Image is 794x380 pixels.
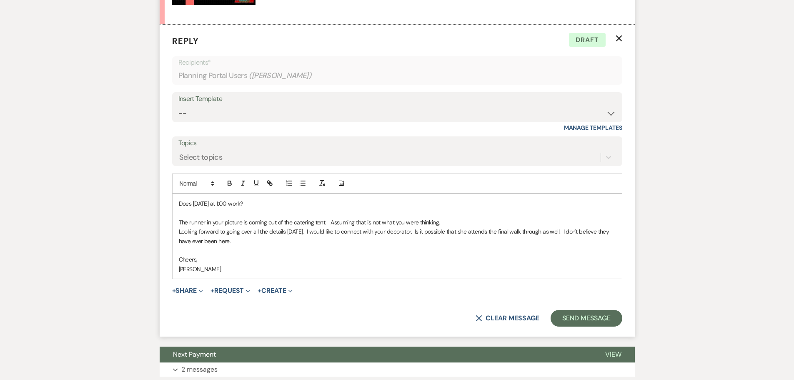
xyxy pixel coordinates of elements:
[179,255,616,264] p: Cheers,
[179,151,223,163] div: Select topics
[258,287,292,294] button: Create
[172,35,199,46] span: Reply
[210,287,250,294] button: Request
[179,199,616,208] p: Does [DATE] at 1:00 work?
[249,70,311,81] span: ( [PERSON_NAME] )
[605,350,621,359] span: View
[178,68,616,84] div: Planning Portal Users
[160,347,592,362] button: Next Payment
[172,287,203,294] button: Share
[564,124,622,131] a: Manage Templates
[178,93,616,105] div: Insert Template
[179,218,616,227] p: The runner in your picture is coming out of the catering tent. Assuming that is not what you were...
[569,33,606,47] span: Draft
[258,287,261,294] span: +
[181,364,218,375] p: 2 messages
[173,350,216,359] span: Next Payment
[179,227,616,246] p: Looking forward to going over all the details [DATE]. I would like to connect with your decorator...
[592,347,635,362] button: View
[172,287,176,294] span: +
[160,362,635,377] button: 2 messages
[178,57,616,68] p: Recipients*
[210,287,214,294] span: +
[551,310,622,327] button: Send Message
[178,137,616,149] label: Topics
[476,315,539,322] button: Clear message
[179,264,616,274] p: [PERSON_NAME]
